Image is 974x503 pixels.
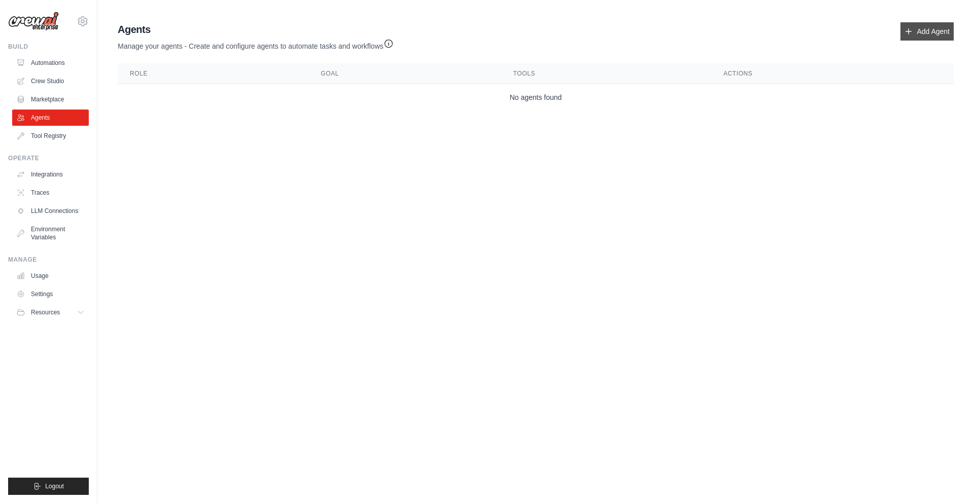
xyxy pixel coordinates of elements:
a: Integrations [12,166,89,183]
th: Actions [711,63,954,84]
span: Resources [31,308,60,316]
a: Automations [12,55,89,71]
h2: Agents [118,22,394,37]
a: Usage [12,268,89,284]
p: Manage your agents - Create and configure agents to automate tasks and workflows [118,37,394,51]
a: LLM Connections [12,203,89,219]
div: Build [8,43,89,51]
button: Resources [12,304,89,320]
a: Settings [12,286,89,302]
td: No agents found [118,84,954,111]
a: Tool Registry [12,128,89,144]
a: Environment Variables [12,221,89,245]
img: Logo [8,12,59,31]
span: Logout [45,482,64,490]
a: Add Agent [900,22,954,41]
a: Traces [12,185,89,201]
a: Crew Studio [12,73,89,89]
th: Goal [308,63,501,84]
div: Operate [8,154,89,162]
a: Agents [12,110,89,126]
button: Logout [8,478,89,495]
div: Manage [8,256,89,264]
th: Tools [501,63,711,84]
a: Marketplace [12,91,89,107]
th: Role [118,63,308,84]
